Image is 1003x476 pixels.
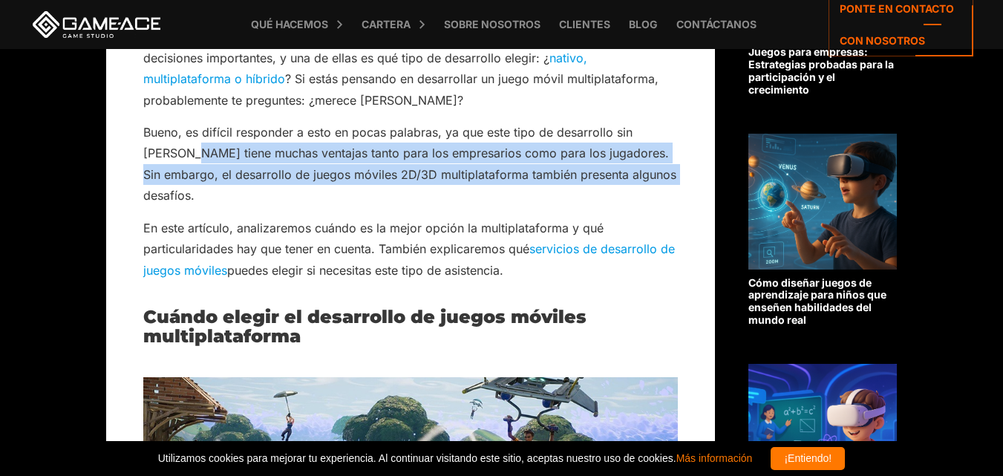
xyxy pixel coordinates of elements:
font: Cartera [362,18,411,30]
font: Cuándo elegir el desarrollo de juegos móviles multiplataforma [143,306,587,347]
a: servicios de desarrollo de juegos móviles [143,241,675,277]
a: Cómo diseñar juegos de aprendizaje para niños que enseñen habilidades del mundo real [748,134,897,327]
font: Bueno, es difícil responder a esto en pocas palabras, ya que este tipo de desarrollo sin [PERSON_... [143,125,676,203]
font: Blog [629,18,658,30]
font: Contáctanos [676,18,757,30]
font: Utilizamos cookies para mejorar tu experiencia. Al continuar visitando este sitio, aceptas nuestr... [158,452,676,464]
font: Cómo diseñar juegos de aprendizaje para niños que enseñen habilidades del mundo real [748,276,886,326]
font: Clientes [559,18,610,30]
font: En este artículo, analizaremos cuándo es la mejor opción la multiplataforma y qué particularidade... [143,221,604,256]
font: Juegos para empresas: Estrategias probadas para la participación y el crecimiento [748,45,894,95]
font: Cualquiera que se enfrente al reto del desarrollo de juegos móviles [PERSON_NAME] decisiones impo... [143,29,621,65]
font: ¡Entiendo! [784,452,832,464]
font: ? Si estás pensando en desarrollar un juego móvil multiplataforma, probablemente te preguntes: ¿m... [143,71,659,107]
img: Relacionado [748,134,897,270]
font: Qué hacemos [251,18,328,30]
a: Más información [676,452,753,464]
font: Sobre nosotros [444,18,540,30]
font: puedes elegir si necesitas este tipo de asistencia. [227,263,503,278]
